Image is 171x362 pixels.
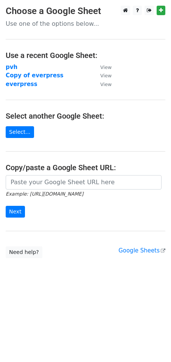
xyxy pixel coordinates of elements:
small: View [100,64,112,70]
h3: Choose a Google Sheet [6,6,165,17]
h4: Copy/paste a Google Sheet URL: [6,163,165,172]
h4: Use a recent Google Sheet: [6,51,165,60]
small: Example: [URL][DOMAIN_NAME] [6,191,83,197]
a: View [93,81,112,88]
a: View [93,64,112,71]
small: View [100,81,112,87]
input: Next [6,206,25,218]
a: Need help? [6,246,42,258]
a: Google Sheets [118,247,165,254]
p: Use one of the options below... [6,20,165,28]
a: everpress [6,81,37,88]
a: View [93,72,112,79]
a: pvh [6,64,17,71]
h4: Select another Google Sheet: [6,111,165,121]
a: Select... [6,126,34,138]
input: Paste your Google Sheet URL here [6,175,162,190]
small: View [100,73,112,78]
a: Copy of everpress [6,72,64,79]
